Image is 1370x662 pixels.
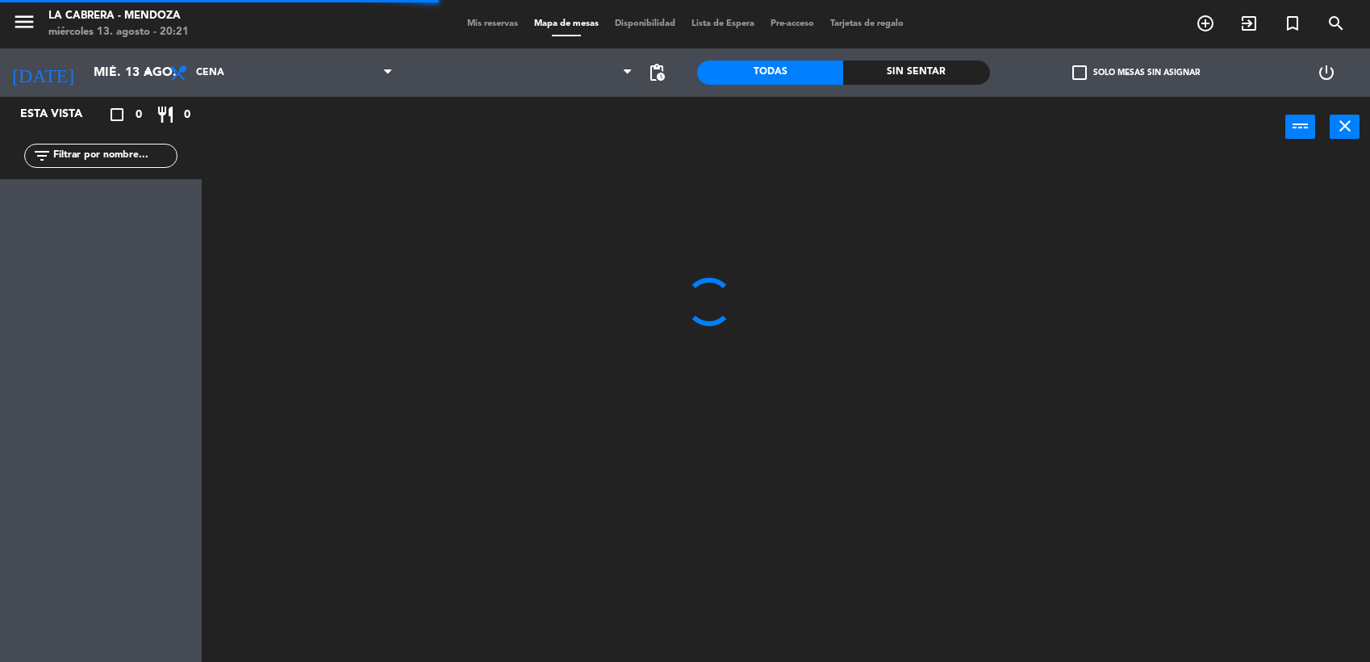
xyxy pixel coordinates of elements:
[138,63,157,82] i: arrow_drop_down
[762,19,822,28] span: Pre-acceso
[526,19,607,28] span: Mapa de mesas
[184,106,190,124] span: 0
[48,24,189,40] div: miércoles 13. agosto - 20:21
[156,105,175,124] i: restaurant
[12,10,36,34] i: menu
[12,10,36,40] button: menu
[822,19,912,28] span: Tarjetas de regalo
[1330,115,1360,139] button: close
[1326,14,1346,33] i: search
[683,19,762,28] span: Lista de Espera
[1283,14,1302,33] i: turned_in_not
[697,61,843,85] div: Todas
[1196,14,1215,33] i: add_circle_outline
[843,61,989,85] div: Sin sentar
[136,106,142,124] span: 0
[607,19,683,28] span: Disponibilidad
[1072,65,1200,80] label: Solo mesas sin asignar
[52,147,177,165] input: Filtrar por nombre...
[1291,116,1310,136] i: power_input
[459,19,526,28] span: Mis reservas
[1072,65,1087,80] span: check_box_outline_blank
[107,105,127,124] i: crop_square
[1239,14,1259,33] i: exit_to_app
[48,8,189,24] div: LA CABRERA - MENDOZA
[1317,63,1336,82] i: power_settings_new
[8,105,116,124] div: Esta vista
[647,63,666,82] span: pending_actions
[1285,115,1315,139] button: power_input
[32,146,52,165] i: filter_list
[1335,116,1355,136] i: close
[196,67,224,78] span: Cena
